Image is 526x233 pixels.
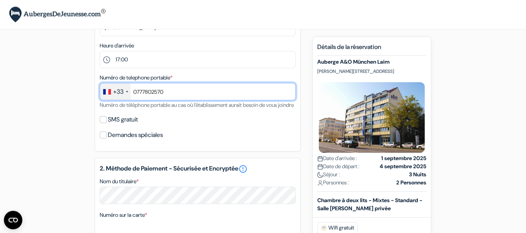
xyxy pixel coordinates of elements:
img: calendar.svg [317,164,323,170]
span: Date de départ : [317,162,360,171]
label: Nom du titulaire [100,177,139,186]
img: calendar.svg [317,156,323,162]
p: [PERSON_NAME][STREET_ADDRESS] [317,68,426,74]
label: Numéro de telephone portable [100,74,173,82]
img: AubergesDeJeunesse.com [9,7,106,22]
label: Heure d'arrivée [100,42,134,50]
span: Séjour : [317,171,340,179]
img: user_icon.svg [317,180,323,186]
span: Date d'arrivée : [317,154,357,162]
h5: 2. Méthode de Paiement - Sécurisée et Encryptée [100,164,296,174]
input: 6 12 34 56 78 [100,83,296,100]
button: CMP-Widget öffnen [4,211,22,229]
strong: 2 Personnes [396,179,426,187]
strong: 3 Nuits [409,171,426,179]
span: Personnes : [317,179,349,187]
b: Chambre à deux lits - Mixtes - Standard - Salle [PERSON_NAME] privée [317,197,422,212]
h5: Détails de la réservation [317,43,426,56]
img: moon.svg [317,172,323,178]
label: SMS gratuit [108,114,138,125]
div: France: +33 [100,83,131,100]
a: error_outline [238,164,248,174]
label: Numéro sur la carte [100,211,147,219]
img: free_wifi.svg [321,225,327,231]
h5: Auberge A&O München Laim [317,59,426,65]
small: Numéro de téléphone portable au cas où l'établissement aurait besoin de vous joindre [100,101,294,108]
div: +33 [113,87,124,96]
label: Demandes spéciales [108,130,163,140]
strong: 4 septembre 2025 [380,162,426,171]
strong: 1 septembre 2025 [381,154,426,162]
